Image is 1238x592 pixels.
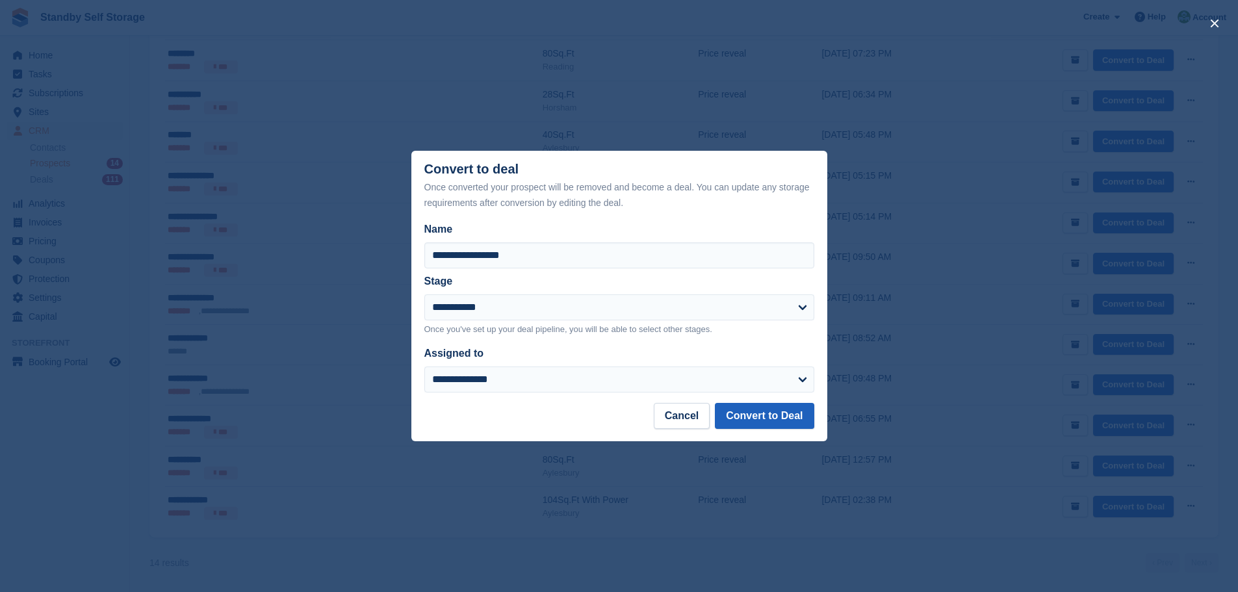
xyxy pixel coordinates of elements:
[715,403,814,429] button: Convert to Deal
[424,179,814,211] div: Once converted your prospect will be removed and become a deal. You can update any storage requir...
[424,222,814,237] label: Name
[424,348,484,359] label: Assigned to
[424,276,453,287] label: Stage
[424,162,814,211] div: Convert to deal
[654,403,710,429] button: Cancel
[424,323,814,336] p: Once you've set up your deal pipeline, you will be able to select other stages.
[1204,13,1225,34] button: close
